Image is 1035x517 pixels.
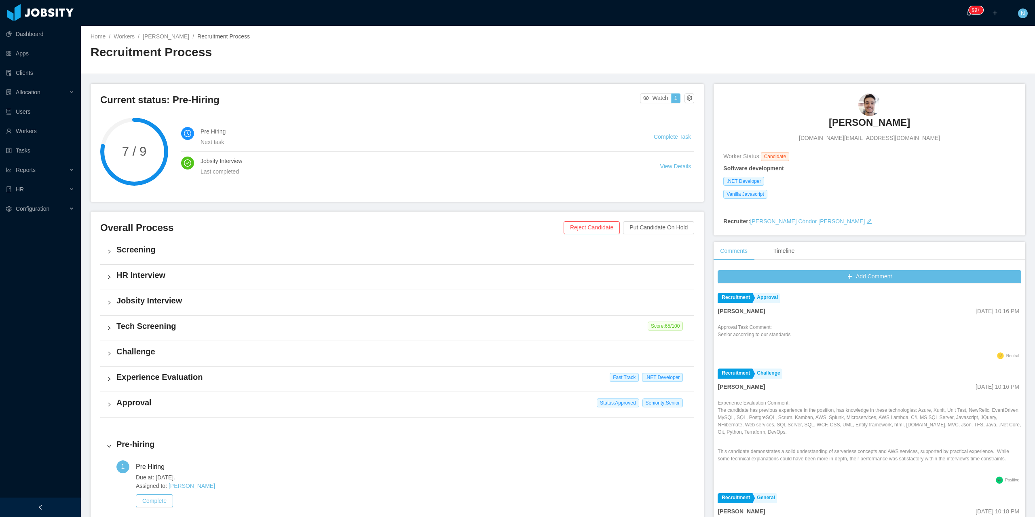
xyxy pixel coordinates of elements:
div: Comments [714,242,754,260]
a: [PERSON_NAME] [143,33,189,40]
a: General [753,493,777,503]
a: Recruitment [718,493,752,503]
i: icon: solution [6,89,12,95]
span: N [1021,8,1025,18]
span: Status: Approved [597,398,639,407]
span: Neutral [1006,354,1019,358]
h4: Pre-hiring [116,439,688,450]
a: Challenge [753,369,782,379]
span: [DATE] 10:16 PM [976,384,1019,390]
h2: Recruitment Process [91,44,558,61]
h4: Approval [116,397,688,408]
strong: [PERSON_NAME] [718,308,765,314]
i: icon: plus [992,10,998,16]
a: icon: userWorkers [6,123,74,139]
span: Configuration [16,206,49,212]
span: .NET Developer [723,177,764,186]
div: icon: rightJobsity Interview [100,290,694,315]
a: View Details [660,163,691,170]
button: icon: setting [684,93,694,103]
i: icon: check-circle [184,159,191,167]
div: Approval Task Comment: [718,324,790,350]
span: Candidate [761,152,790,161]
i: icon: right [107,249,112,254]
span: Seniority: Senior [642,398,683,407]
span: Allocation [16,89,40,95]
a: icon: auditClients [6,65,74,81]
span: Reports [16,167,36,173]
span: .NET Developer [642,373,683,382]
a: Complete [136,498,173,504]
i: icon: right [107,444,112,449]
div: icon: rightTech Screening [100,316,694,341]
span: Due at: [DATE]. [136,473,688,482]
h4: Jobsity Interview [201,157,641,165]
img: c24e9221-2029-4aa3-9ddd-bed78162ba88_68a39c828f950-90w.png [858,93,881,116]
i: icon: book [6,186,12,192]
p: This candidate demonstrates a solid understanding of serverless concepts and AWS services, suppor... [718,448,1021,462]
span: / [109,33,110,40]
strong: [PERSON_NAME] [718,508,765,515]
div: Experience Evaluation Comment: [718,399,1021,475]
i: icon: setting [6,206,12,212]
a: [PERSON_NAME] [169,483,215,489]
i: icon: clock-circle [184,130,191,137]
i: icon: edit [866,218,872,224]
i: icon: right [107,300,112,305]
a: [PERSON_NAME] Cóndor [PERSON_NAME] [750,218,865,225]
div: icon: rightExperience Evaluation [100,367,694,392]
a: Recruitment [718,369,752,379]
div: Next task [201,138,634,146]
span: [DATE] 10:16 PM [976,308,1019,314]
div: icon: rightScreening [100,239,694,264]
a: [PERSON_NAME] [829,116,910,134]
i: icon: right [107,275,112,280]
span: Assigned to: [136,482,688,490]
a: icon: robotUsers [6,104,74,120]
div: icon: rightApproval [100,392,694,417]
span: / [138,33,139,40]
a: Recruitment [718,293,752,303]
i: icon: right [107,351,112,356]
a: icon: appstoreApps [6,45,74,61]
h3: Current status: Pre-Hiring [100,93,640,106]
h4: Pre Hiring [201,127,634,136]
div: Pre Hiring [136,460,171,473]
button: Put Candidate On Hold [623,221,694,234]
a: Complete Task [654,133,691,140]
span: Positive [1005,478,1019,482]
h4: Screening [116,244,688,255]
button: icon: eyeWatch [640,93,671,103]
strong: [PERSON_NAME] [718,384,765,390]
i: icon: bell [966,10,972,16]
span: Recruitment Process [197,33,250,40]
a: icon: pie-chartDashboard [6,26,74,42]
div: icon: rightChallenge [100,341,694,366]
a: Approval [753,293,780,303]
span: Fast Track [610,373,639,382]
div: icon: rightHR Interview [100,265,694,290]
p: Senior according to our standards [718,331,790,338]
h4: HR Interview [116,269,688,281]
h4: Experience Evaluation [116,371,688,383]
span: Score: 65 /100 [648,322,683,331]
i: icon: line-chart [6,167,12,173]
span: 1 [121,463,125,470]
i: icon: right [107,326,112,331]
a: icon: profileTasks [6,142,74,159]
span: HR [16,186,24,193]
strong: Software development [723,165,784,172]
span: [DOMAIN_NAME][EMAIL_ADDRESS][DOMAIN_NAME] [799,134,940,142]
div: Timeline [767,242,801,260]
h4: Challenge [116,346,688,357]
p: The candidate has previous experience in the position, has knowledge in these technologies: Azure... [718,407,1021,436]
h3: Overall Process [100,221,564,234]
a: Workers [114,33,135,40]
span: Vanilla Javascript [723,190,767,199]
span: / [192,33,194,40]
sup: 1645 [969,6,983,14]
div: icon: rightPre-hiring [100,434,694,459]
i: icon: right [107,377,112,381]
button: Complete [136,494,173,507]
a: Home [91,33,106,40]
